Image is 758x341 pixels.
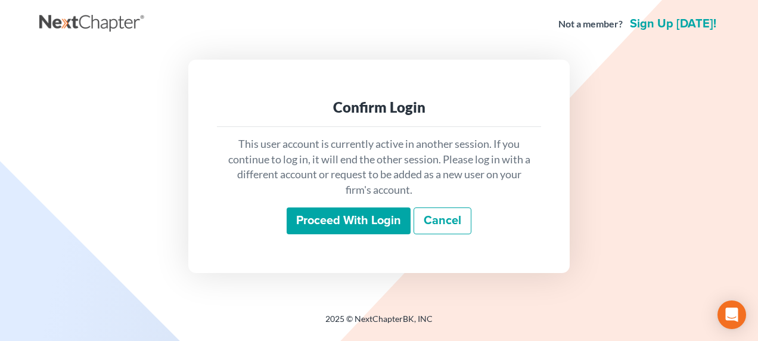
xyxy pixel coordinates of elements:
[717,300,746,329] div: Open Intercom Messenger
[287,207,411,235] input: Proceed with login
[39,313,719,334] div: 2025 © NextChapterBK, INC
[627,18,719,30] a: Sign up [DATE]!
[226,137,532,198] p: This user account is currently active in another session. If you continue to log in, it will end ...
[226,98,532,117] div: Confirm Login
[414,207,471,235] a: Cancel
[558,17,623,31] strong: Not a member?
